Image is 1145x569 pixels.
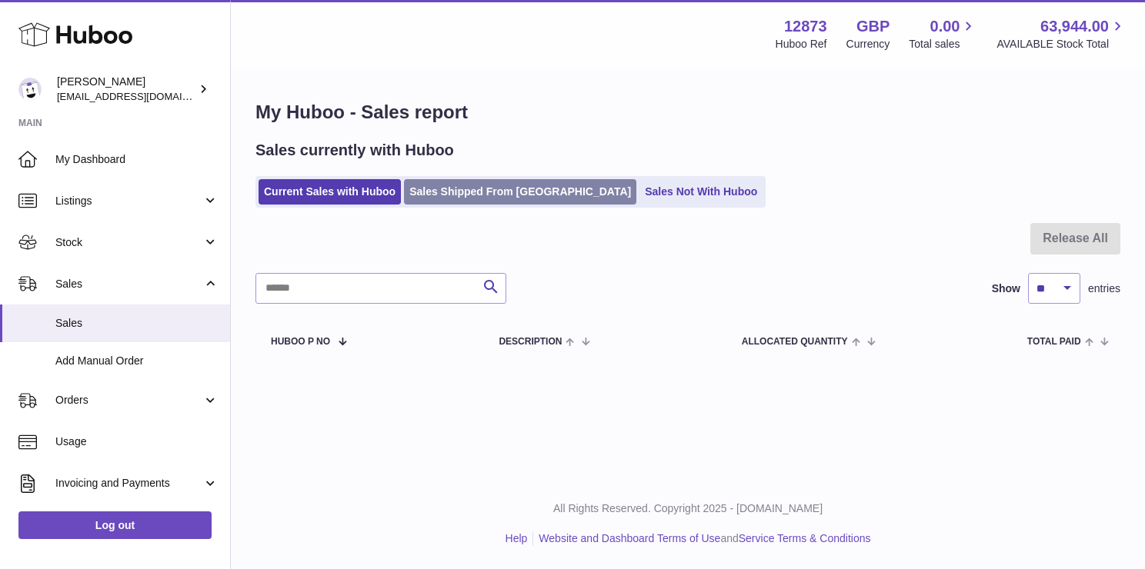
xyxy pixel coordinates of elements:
span: Usage [55,434,219,449]
span: Invoicing and Payments [55,476,202,491]
span: Stock [55,235,202,250]
span: Total sales [909,37,977,52]
span: Description [499,337,562,347]
li: and [533,531,870,546]
span: 0.00 [930,16,960,37]
a: Sales Not With Huboo [639,179,763,205]
span: ALLOCATED Quantity [742,337,848,347]
span: Total paid [1027,337,1081,347]
span: 63,944.00 [1040,16,1109,37]
span: My Dashboard [55,152,219,167]
span: [EMAIL_ADDRESS][DOMAIN_NAME] [57,90,226,102]
strong: GBP [856,16,890,37]
a: 63,944.00 AVAILABLE Stock Total [996,16,1127,52]
a: Service Terms & Conditions [739,532,871,544]
p: All Rights Reserved. Copyright 2025 - [DOMAIN_NAME] [243,501,1133,516]
span: AVAILABLE Stock Total [996,37,1127,52]
strong: 12873 [784,16,827,37]
img: tikhon.oleinikov@sleepandglow.com [18,78,42,101]
span: Listings [55,194,202,208]
span: entries [1088,281,1120,296]
span: Sales [55,316,219,331]
h2: Sales currently with Huboo [255,140,454,161]
div: Huboo Ref [776,37,827,52]
div: [PERSON_NAME] [57,75,195,104]
h1: My Huboo - Sales report [255,100,1120,125]
a: Log out [18,511,212,539]
span: Orders [55,393,202,408]
label: Show [992,281,1020,296]
span: Sales [55,277,202,291]
div: Currency [846,37,890,52]
a: 0.00 Total sales [909,16,977,52]
a: Sales Shipped From [GEOGRAPHIC_DATA] [404,179,636,205]
span: Huboo P no [271,337,330,347]
a: Current Sales with Huboo [259,179,401,205]
span: Add Manual Order [55,354,219,368]
a: Website and Dashboard Terms of Use [539,532,720,544]
a: Help [506,532,528,544]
